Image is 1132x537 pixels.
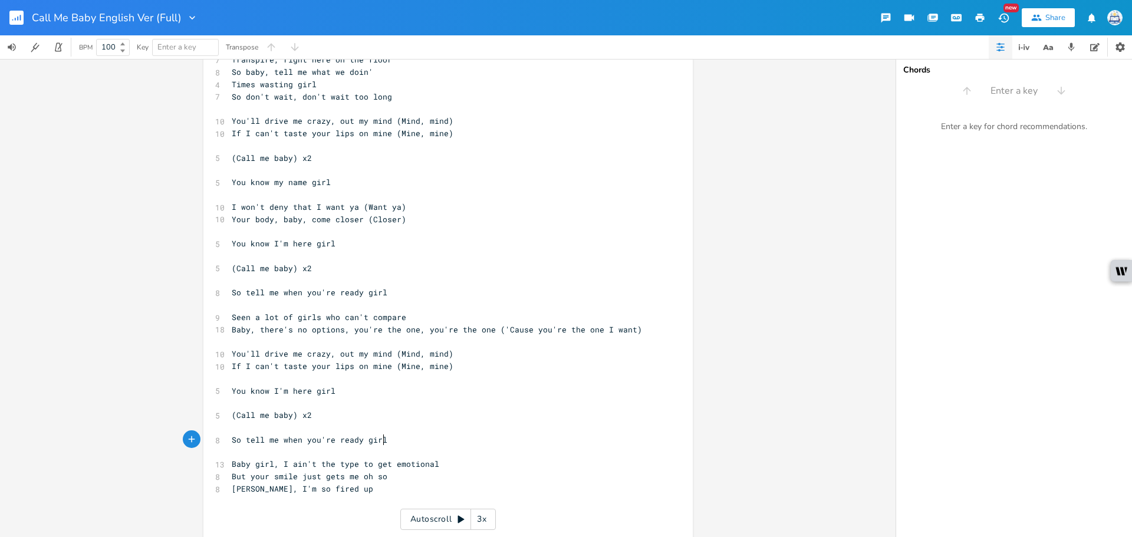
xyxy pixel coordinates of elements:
[232,79,317,90] span: Times wasting girl
[990,84,1038,98] span: Enter a key
[232,116,453,126] span: You'll drive me crazy, out my mind (Mind, mind)
[232,434,387,445] span: So tell me when you're ready girl
[232,361,453,371] span: If I can't taste your lips on mine (Mine, mine)
[232,91,392,102] span: So don't wait, don't wait too long
[157,42,196,52] span: Enter a key
[232,202,406,212] span: I won't deny that I want ya (Want ya)
[232,348,453,359] span: You'll drive me crazy, out my mind (Mind, mind)
[400,509,496,530] div: Autoscroll
[1107,10,1123,25] img: Sign In
[232,263,312,274] span: (Call me baby) x2
[471,509,492,530] div: 3x
[232,153,312,163] span: (Call me baby) x2
[1003,4,1019,12] div: New
[232,54,392,65] span: Transpire, right here on the floor
[232,483,373,494] span: [PERSON_NAME], I'm so fired up
[226,44,258,51] div: Transpose
[232,287,387,298] span: So tell me when you're ready girl
[232,410,312,420] span: (Call me baby) x2
[232,67,373,77] span: So baby, tell me what we doin'
[1045,12,1065,23] div: Share
[896,114,1132,139] div: Enter a key for chord recommendations.
[79,44,93,51] div: BPM
[992,7,1015,28] button: New
[232,324,642,335] span: Baby, there's no options, you're the one, you're the one ('Cause you're the one I want)
[232,128,453,139] span: If I can't taste your lips on mine (Mine, mine)
[232,471,387,482] span: But your smile just gets me oh so
[232,238,335,249] span: You know I'm here girl
[232,386,335,396] span: You know I'm here girl
[232,312,406,322] span: Seen a lot of girls who can't compare
[137,44,149,51] div: Key
[32,12,182,23] span: Call Me Baby English Ver (Full)
[1022,8,1075,27] button: Share
[903,66,1125,74] div: Chords
[232,459,439,469] span: Baby girl, I ain't the type to get emotional
[232,177,331,187] span: You know my name girl
[232,214,406,225] span: Your body, baby, come closer (Closer)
